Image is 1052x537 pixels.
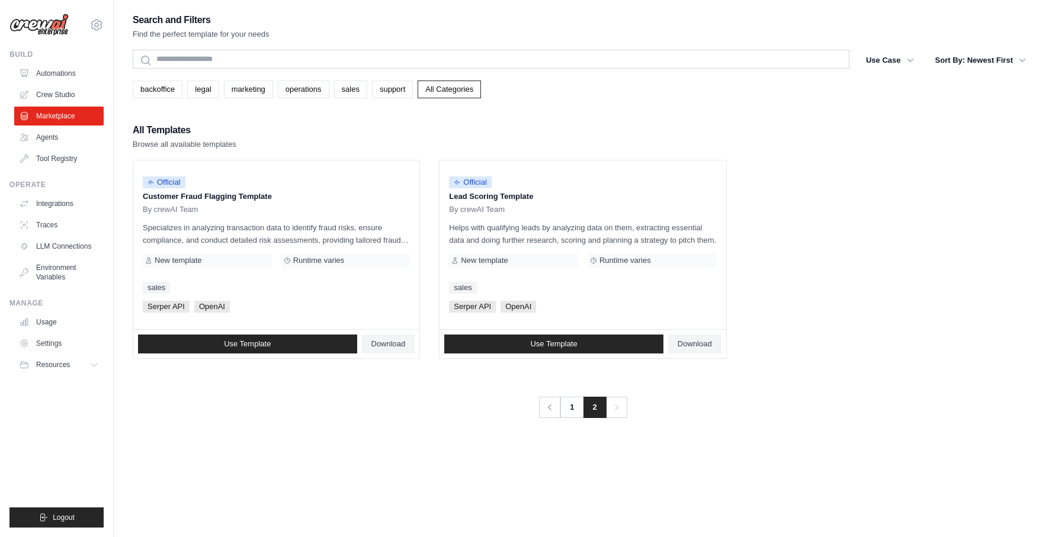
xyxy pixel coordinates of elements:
span: Runtime varies [599,256,651,265]
p: Customer Fraud Flagging Template [143,191,410,202]
span: OpenAI [194,301,230,313]
a: Integrations [14,194,104,213]
a: Traces [14,216,104,234]
a: backoffice [133,81,182,98]
a: support [372,81,413,98]
p: Helps with qualifying leads by analyzing data on them, extracting essential data and doing furthe... [449,221,716,246]
a: marketing [224,81,273,98]
button: Logout [9,507,104,528]
div: Operate [9,180,104,189]
p: Browse all available templates [133,139,236,150]
span: Download [371,339,406,349]
a: Automations [14,64,104,83]
span: Use Template [224,339,271,349]
a: sales [143,282,170,294]
span: New template [461,256,508,265]
h2: Search and Filters [133,12,270,28]
a: 1 [560,397,583,418]
p: Find the perfect template for your needs [133,28,270,40]
img: Logo [9,14,69,36]
nav: Pagination [538,397,627,418]
a: legal [187,81,219,98]
h2: All Templates [133,122,236,139]
a: Agents [14,128,104,147]
a: All Categories [418,81,481,98]
p: Specializes in analyzing transaction data to identify fraud risks, ensure compliance, and conduct... [143,221,410,246]
a: LLM Connections [14,237,104,256]
span: Resources [36,360,70,369]
a: Usage [14,313,104,332]
a: sales [334,81,367,98]
a: Use Template [444,335,663,353]
span: By crewAI Team [449,205,505,214]
button: Resources [14,355,104,374]
button: Use Case [859,50,921,71]
span: Download [678,339,712,349]
a: sales [449,282,476,294]
span: Use Template [530,339,577,349]
a: Environment Variables [14,258,104,287]
a: Download [362,335,415,353]
p: Lead Scoring Template [449,191,716,202]
a: Use Template [138,335,357,353]
span: Logout [53,513,75,522]
div: Manage [9,298,104,308]
span: Official [143,176,185,188]
span: By crewAI Team [143,205,198,214]
span: OpenAI [501,301,536,313]
span: Runtime varies [293,256,345,265]
span: Serper API [143,301,190,313]
a: Download [668,335,721,353]
span: 2 [583,397,607,418]
a: operations [278,81,329,98]
a: Crew Studio [14,85,104,104]
span: Serper API [449,301,496,313]
span: New template [155,256,201,265]
a: Tool Registry [14,149,104,168]
div: Build [9,50,104,59]
a: Marketplace [14,107,104,126]
span: Official [449,176,492,188]
a: Settings [14,334,104,353]
button: Sort By: Newest First [928,50,1033,71]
